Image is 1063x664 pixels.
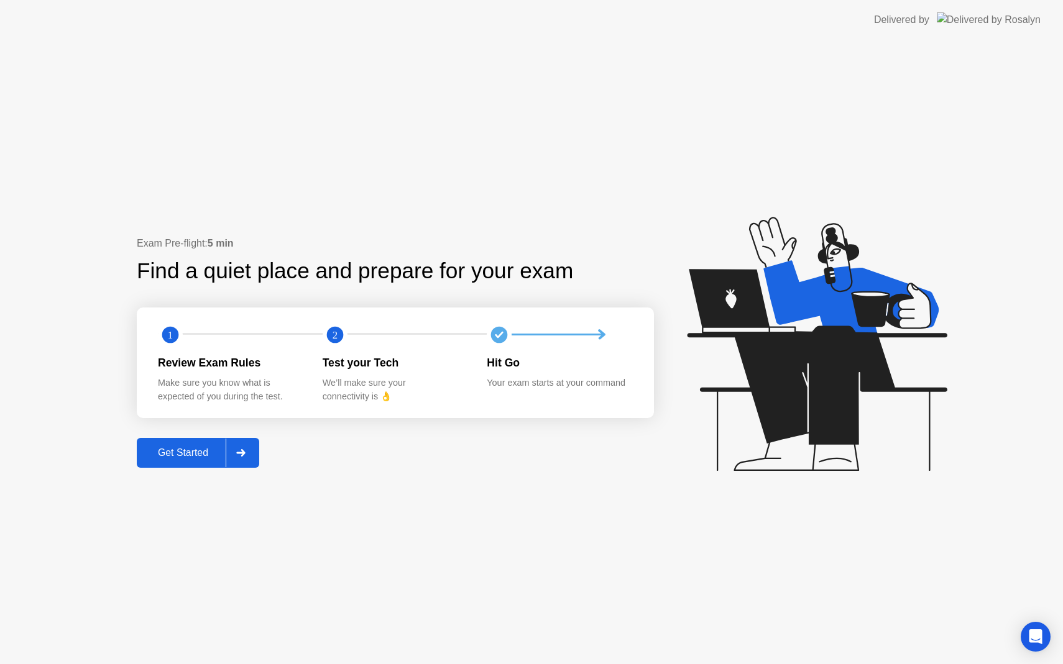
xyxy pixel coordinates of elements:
div: Get Started [140,447,226,458]
text: 1 [168,329,173,340]
div: Open Intercom Messenger [1021,622,1051,652]
div: Your exam starts at your command [487,376,632,390]
img: Delivered by Rosalyn [937,12,1041,27]
div: Review Exam Rules [158,355,303,371]
div: Test your Tech [323,355,467,371]
div: Exam Pre-flight: [137,236,654,251]
text: 2 [333,329,338,340]
div: Make sure you know what is expected of you during the test. [158,376,303,403]
div: Hit Go [487,355,632,371]
div: We’ll make sure your connectivity is 👌 [323,376,467,403]
div: Find a quiet place and prepare for your exam [137,255,575,288]
div: Delivered by [874,12,929,27]
button: Get Started [137,438,259,468]
b: 5 min [208,238,234,248]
